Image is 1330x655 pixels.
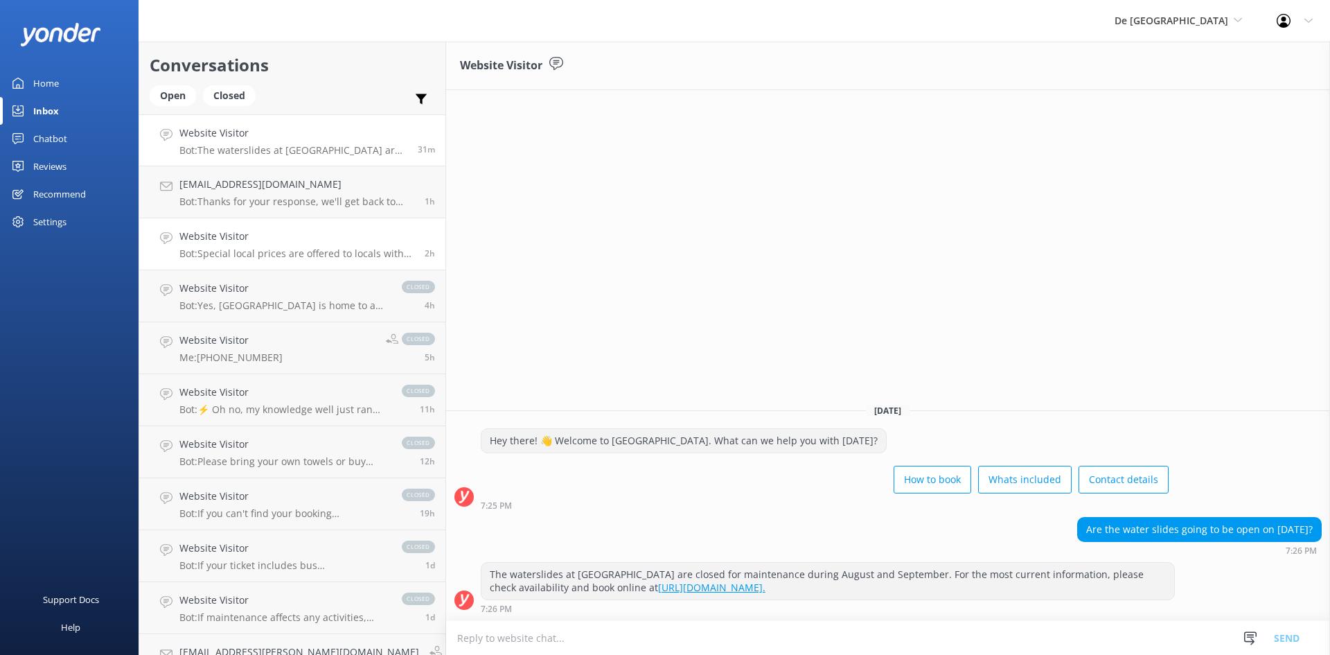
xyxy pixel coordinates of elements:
[402,437,435,449] span: closed
[425,299,435,311] span: 03:30pm 12-Aug-2025 (UTC -04:00) America/Caracas
[33,208,66,236] div: Settings
[418,143,435,155] span: 07:26pm 12-Aug-2025 (UTC -04:00) America/Caracas
[179,385,388,400] h4: Website Visitor
[402,333,435,345] span: closed
[139,374,445,426] a: Website VisitorBot:⚡ Oh no, my knowledge well just ran dry! Could you reshuffle your question? If...
[179,229,414,244] h4: Website Visitor
[179,177,414,192] h4: [EMAIL_ADDRESS][DOMAIN_NAME]
[179,593,388,608] h4: Website Visitor
[139,166,445,218] a: [EMAIL_ADDRESS][DOMAIN_NAME]Bot:Thanks for your response, we'll get back to you as soon as we can...
[139,582,445,634] a: Website VisitorBot:If maintenance affects any activities, we’ll inform you about what’s available...
[179,403,388,416] p: Bot: ⚡ Oh no, my knowledge well just ran dry! Could you reshuffle your question? If I still draw ...
[179,455,388,468] p: Bot: Please bring your own towels or buy them at the gift shop on the island. If you've booked a ...
[179,247,414,260] p: Bot: Special local prices are offered to locals with valid local IDs. Please contact us at [EMAIL...
[420,507,435,519] span: 12:22am 12-Aug-2025 (UTC -04:00) America/Caracas
[33,152,66,180] div: Reviews
[139,114,445,166] a: Website VisitorBot:The waterslides at [GEOGRAPHIC_DATA] are closed for maintenance during August ...
[425,611,435,623] span: 03:41pm 11-Aug-2025 (UTC -04:00) America/Caracas
[21,23,100,46] img: yonder-white-logo.png
[420,455,435,467] span: 07:47am 12-Aug-2025 (UTC -04:00) America/Caracas
[139,478,445,530] a: Website VisitorBot:If you can't find your booking confirmation, check your junk or promotions fol...
[139,218,445,270] a: Website VisitorBot:Special local prices are offered to locals with valid local IDs. Please contac...
[179,333,283,348] h4: Website Visitor
[481,563,1174,600] div: The waterslides at [GEOGRAPHIC_DATA] are closed for maintenance during August and September. For ...
[179,144,407,157] p: Bot: The waterslides at [GEOGRAPHIC_DATA] are closed for maintenance during August and September....
[402,489,435,501] span: closed
[33,125,67,152] div: Chatbot
[139,530,445,582] a: Website VisitorBot:If your ticket includes bus transportation, the scheduled pick-up time is 4:45...
[978,466,1072,494] button: Whats included
[150,87,203,103] a: Open
[139,322,445,374] a: Website VisitorMe:[PHONE_NUMBER]closed5h
[481,429,886,453] div: Hey there! 👋 Welcome to [GEOGRAPHIC_DATA]. What can we help you with [DATE]?
[179,125,407,141] h4: Website Visitor
[179,281,388,296] h4: Website Visitor
[1286,547,1317,555] strong: 7:26 PM
[203,87,263,103] a: Closed
[43,586,99,613] div: Support Docs
[1079,466,1169,494] button: Contact details
[33,69,59,97] div: Home
[425,195,435,207] span: 06:52pm 12-Aug-2025 (UTC -04:00) America/Caracas
[33,180,86,208] div: Recommend
[1077,545,1322,555] div: 07:26pm 12-Aug-2025 (UTC -04:00) America/Caracas
[402,281,435,293] span: closed
[179,195,414,208] p: Bot: Thanks for your response, we'll get back to you as soon as we can during opening hours.
[481,502,512,510] strong: 7:25 PM
[150,85,196,106] div: Open
[425,247,435,259] span: 05:39pm 12-Aug-2025 (UTC -04:00) America/Caracas
[425,559,435,571] span: 07:21pm 11-Aug-2025 (UTC -04:00) America/Caracas
[139,426,445,478] a: Website VisitorBot:Please bring your own towels or buy them at the gift shop on the island. If yo...
[61,613,80,641] div: Help
[179,541,388,556] h4: Website Visitor
[460,57,542,75] h3: Website Visitor
[481,605,512,613] strong: 7:26 PM
[179,507,388,520] p: Bot: If you can't find your booking confirmation, check your junk or promotions folder in your em...
[179,437,388,452] h4: Website Visitor
[658,581,765,594] a: [URL][DOMAIN_NAME].
[139,270,445,322] a: Website VisitorBot:Yes, [GEOGRAPHIC_DATA] is home to a flock of Chilean and Cuban flamingos. With...
[1115,14,1228,27] span: De [GEOGRAPHIC_DATA]
[179,489,388,504] h4: Website Visitor
[481,500,1169,510] div: 07:25pm 12-Aug-2025 (UTC -04:00) America/Caracas
[402,541,435,553] span: closed
[179,299,388,312] p: Bot: Yes, [GEOGRAPHIC_DATA] is home to a flock of Chilean and Cuban flamingos. With a regular tic...
[481,604,1175,613] div: 07:26pm 12-Aug-2025 (UTC -04:00) America/Caracas
[420,403,435,415] span: 08:32am 12-Aug-2025 (UTC -04:00) America/Caracas
[894,466,971,494] button: How to book
[402,593,435,605] span: closed
[203,85,256,106] div: Closed
[179,611,388,624] p: Bot: If maintenance affects any activities, we’ll inform you about what’s available during your v...
[425,351,435,363] span: 02:23pm 12-Aug-2025 (UTC -04:00) America/Caracas
[179,559,388,572] p: Bot: If your ticket includes bus transportation, the scheduled pick-up time is 4:45 PM. If you wi...
[179,351,283,364] p: Me: [PHONE_NUMBER]
[33,97,59,125] div: Inbox
[402,385,435,397] span: closed
[150,52,435,78] h2: Conversations
[1078,518,1321,541] div: Are the water slides going to be open on [DATE]?
[866,405,910,417] span: [DATE]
